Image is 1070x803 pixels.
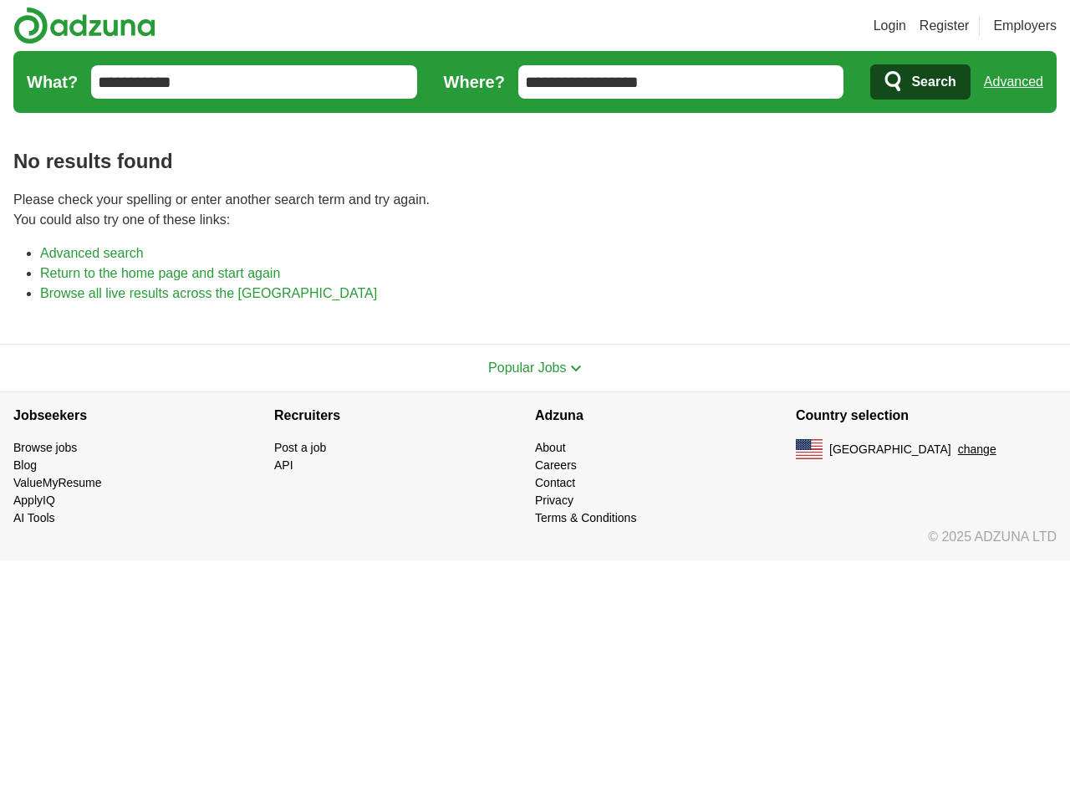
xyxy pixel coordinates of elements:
[535,476,575,489] a: Contact
[920,16,970,36] a: Register
[570,365,582,372] img: toggle icon
[535,511,636,524] a: Terms & Conditions
[13,458,37,472] a: Blog
[13,7,155,44] img: Adzuna logo
[274,441,326,454] a: Post a job
[535,441,566,454] a: About
[40,246,144,260] a: Advanced search
[796,439,823,459] img: US flag
[13,441,77,454] a: Browse jobs
[993,16,1057,36] a: Employers
[829,441,951,458] span: [GEOGRAPHIC_DATA]
[874,16,906,36] a: Login
[13,146,1057,176] h1: No results found
[535,458,577,472] a: Careers
[535,494,573,507] a: Privacy
[13,511,55,524] a: AI Tools
[274,458,293,472] a: API
[13,476,102,489] a: ValueMyResume
[444,69,505,95] label: Where?
[13,190,1057,230] p: Please check your spelling or enter another search term and try again. You could also try one of ...
[911,65,955,99] span: Search
[958,441,996,458] button: change
[796,392,1057,439] h4: Country selection
[488,361,566,375] span: Popular Jobs
[984,65,1043,99] a: Advanced
[870,64,970,100] button: Search
[40,286,377,300] a: Browse all live results across the [GEOGRAPHIC_DATA]
[40,266,280,280] a: Return to the home page and start again
[13,494,55,507] a: ApplyIQ
[27,69,78,95] label: What?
